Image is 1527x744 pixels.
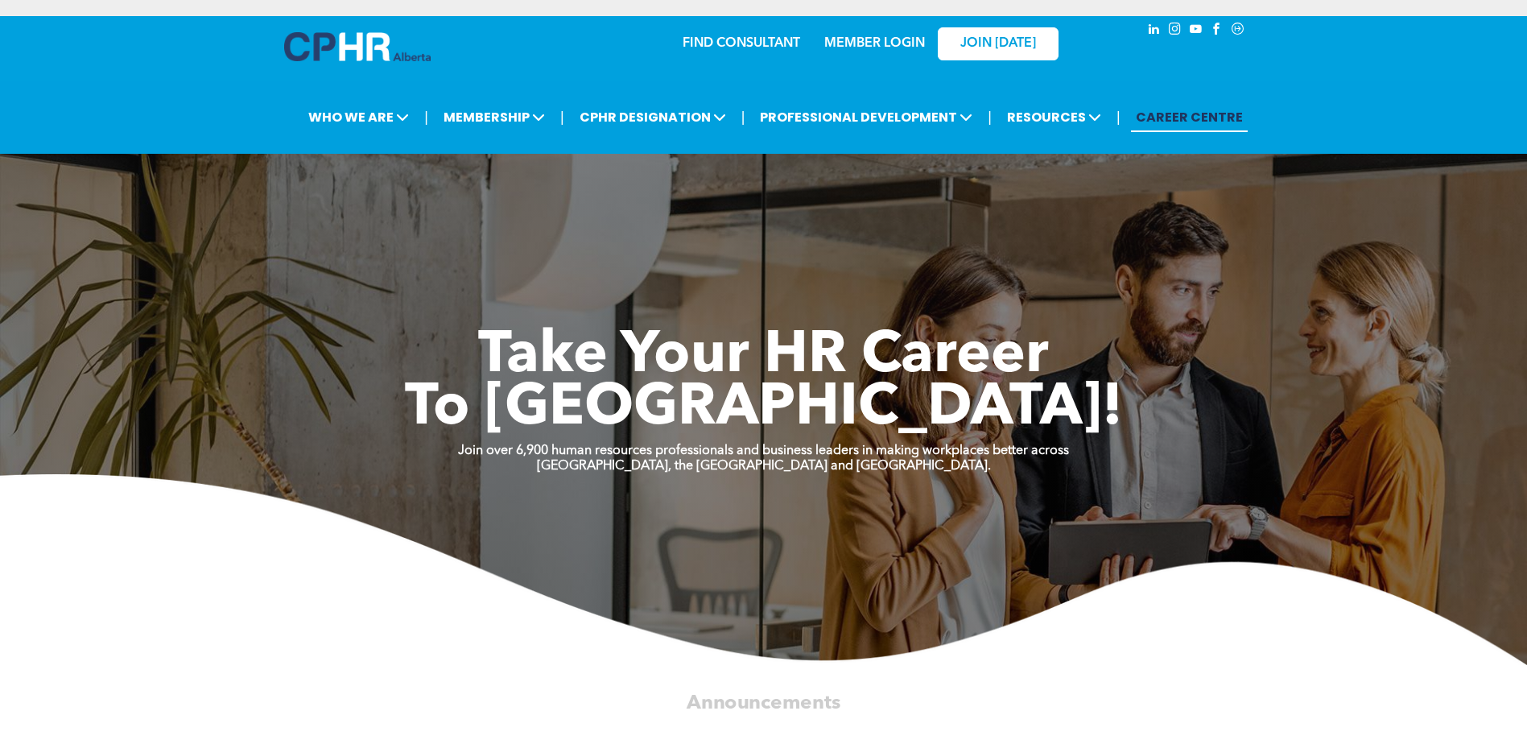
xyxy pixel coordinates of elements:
a: JOIN [DATE] [938,27,1059,60]
span: WHO WE ARE [303,102,414,132]
a: FIND CONSULTANT [683,37,800,50]
img: A blue and white logo for cp alberta [284,32,431,61]
span: MEMBERSHIP [439,102,550,132]
span: To [GEOGRAPHIC_DATA]! [405,380,1123,438]
a: CAREER CENTRE [1131,102,1248,132]
li: | [1116,101,1120,134]
a: MEMBER LOGIN [824,37,925,50]
li: | [741,101,745,134]
li: | [988,101,992,134]
span: PROFESSIONAL DEVELOPMENT [755,102,977,132]
li: | [560,101,564,134]
strong: [GEOGRAPHIC_DATA], the [GEOGRAPHIC_DATA] and [GEOGRAPHIC_DATA]. [537,460,991,473]
a: linkedin [1145,20,1163,42]
a: Social network [1229,20,1247,42]
span: Take Your HR Career [478,328,1049,386]
a: instagram [1166,20,1184,42]
a: youtube [1187,20,1205,42]
span: JOIN [DATE] [960,36,1036,52]
strong: Join over 6,900 human resources professionals and business leaders in making workplaces better ac... [458,444,1069,457]
span: CPHR DESIGNATION [575,102,731,132]
span: Announcements [687,693,840,713]
a: facebook [1208,20,1226,42]
li: | [424,101,428,134]
span: RESOURCES [1002,102,1106,132]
